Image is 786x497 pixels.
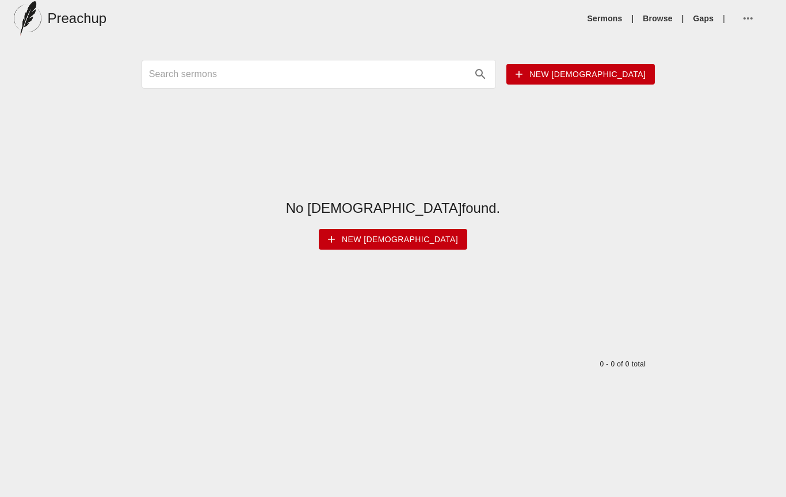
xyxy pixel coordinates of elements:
[516,67,646,82] span: New [DEMOGRAPHIC_DATA]
[594,360,646,368] span: 0 - 0 of 0 total
[677,13,689,24] li: |
[587,13,623,24] a: Sermons
[286,199,501,217] h5: No [DEMOGRAPHIC_DATA] found.
[643,13,672,24] a: Browse
[506,64,655,85] button: New [DEMOGRAPHIC_DATA]
[468,62,493,87] button: search
[319,229,467,250] button: New [DEMOGRAPHIC_DATA]
[728,439,772,483] iframe: Drift Widget Chat Controller
[14,1,41,36] img: preachup-logo.png
[693,13,714,24] a: Gaps
[627,13,639,24] li: |
[149,65,468,83] input: Search sermons
[47,9,106,28] h5: Preachup
[718,13,730,24] li: |
[328,232,458,247] span: New [DEMOGRAPHIC_DATA]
